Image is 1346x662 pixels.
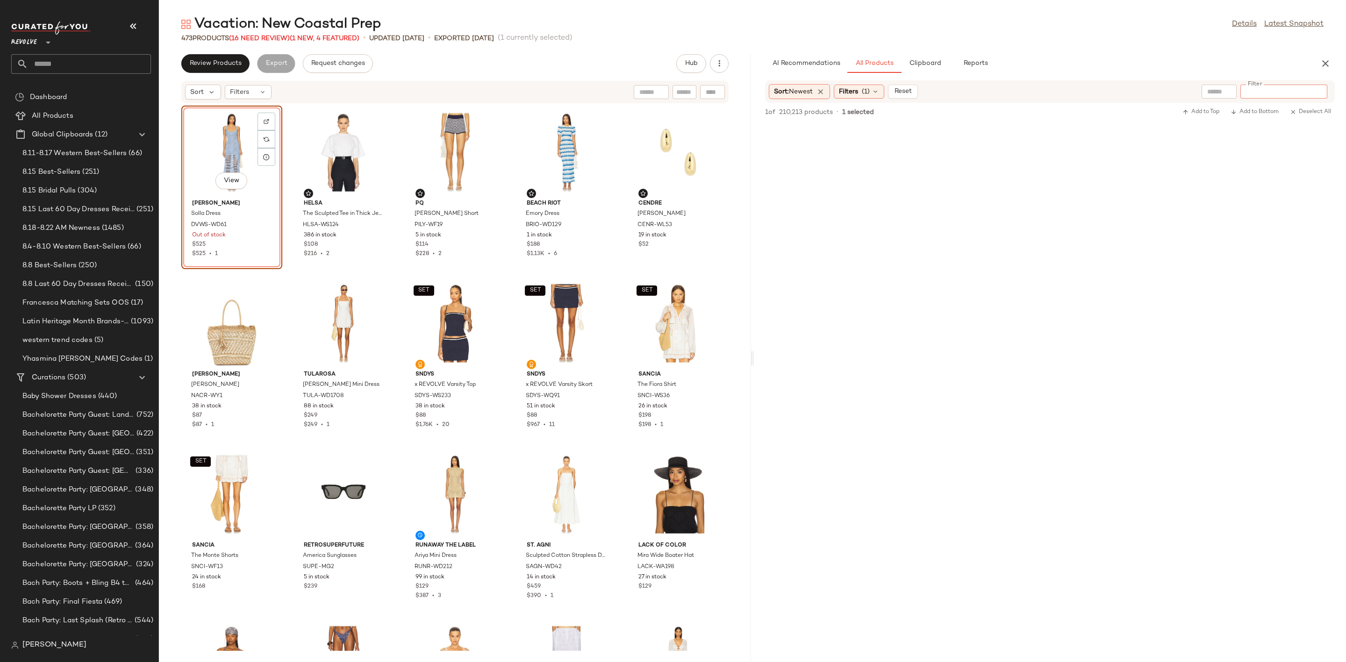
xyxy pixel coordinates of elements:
span: (17) [129,298,143,308]
span: 1 [660,422,663,428]
span: (544) [133,615,153,626]
span: (250) [77,260,97,271]
span: 8.11-8.17 Western Best-Sellers [22,148,127,159]
span: $249 [304,422,317,428]
span: DVWS-WD61 [191,221,227,229]
span: • [544,251,554,257]
span: Bachelorette Party Guest: [GEOGRAPHIC_DATA] [22,428,135,439]
span: (1 currently selected) [498,33,573,44]
img: svg%3e [529,191,534,196]
div: Products [181,34,359,43]
span: • [317,422,327,428]
span: (352) [96,503,115,514]
span: TULA-WD1708 [303,392,344,400]
img: SDYS-WS233_V1.jpg [408,280,502,367]
span: $228 [415,251,429,257]
span: $387 [415,593,429,599]
span: • [429,251,438,257]
p: Exported [DATE] [434,34,494,43]
span: (12) [93,129,107,140]
span: Francesca Matching Sets OOS [22,298,129,308]
span: Clipboard [909,60,941,67]
span: 24 in stock [192,573,221,582]
span: 88 in stock [304,402,334,411]
span: Filters [230,87,249,97]
span: (464) [133,578,153,589]
span: (324) [134,559,153,570]
span: Add to Top [1182,109,1219,115]
img: SUPE-MG2_V1.jpg [296,451,391,538]
img: svg%3e [264,119,269,124]
span: 8.15 Last 60 Day Dresses Receipt [22,204,135,215]
span: 38 in stock [415,402,445,411]
span: • [433,422,442,428]
span: (16 Need Review) [229,35,290,42]
button: Request changes [303,54,373,73]
button: SET [414,285,434,296]
a: Latest Snapshot [1264,19,1324,30]
button: Add to Bottom [1227,107,1282,118]
span: Dashboard [30,92,67,103]
span: 20 [442,422,450,428]
span: 2 [326,251,329,257]
span: Sculpted Cotton Strapless Dress [526,552,605,560]
img: BRIO-WD129_V1.jpg [519,109,614,196]
span: Reports [963,60,988,67]
span: 27 in stock [638,573,666,582]
span: America Sunglasses [303,552,357,560]
span: Newest [789,88,813,95]
span: Sort: [774,87,813,97]
span: 473 [181,35,193,42]
span: x REVOLVE Varsity Top [415,381,476,389]
span: LACK-WA198 [637,563,674,571]
span: Bachelorette Party: [GEOGRAPHIC_DATA] [22,484,133,495]
span: PILY-WF19 [415,221,443,229]
span: $87 [192,412,202,420]
span: $168 [192,583,205,591]
span: All Products [32,111,73,121]
span: 1 [327,422,329,428]
span: • [837,108,838,116]
span: • [651,422,660,428]
span: (503) [65,372,86,383]
span: (568) [134,634,153,645]
span: $88 [527,412,537,420]
span: The Sculpted Tee in Thick Jersey [303,210,382,218]
img: svg%3e [11,641,19,649]
span: Solla Dress [191,210,221,218]
span: • [363,33,365,44]
span: CENR-WL53 [637,221,672,229]
span: PQ [415,199,495,208]
a: Details [1232,19,1257,30]
span: 1 of [765,107,775,117]
span: (251) [135,204,153,215]
span: Bach Party: Last Splash (Retro [GEOGRAPHIC_DATA]) [22,615,133,626]
img: SNCI-WF13_V1.jpg [185,451,279,538]
span: 210,213 products [779,107,833,117]
span: [PERSON_NAME] [191,381,239,389]
span: View [223,177,239,185]
span: SNDYS [527,370,606,379]
span: 5 in stock [415,231,441,240]
span: $198 [638,422,651,428]
span: SNCI-WS36 [637,392,670,400]
span: (358) [134,522,153,533]
span: Review Products [189,60,242,67]
span: Filters [839,87,858,97]
span: Lack of Color [638,541,718,550]
span: Global Clipboards [32,129,93,140]
span: (1) [143,354,153,364]
span: Bachelorette Party: [GEOGRAPHIC_DATA] [22,559,134,570]
span: Revolve [11,32,37,49]
button: View [215,172,247,189]
span: (304) [76,185,97,196]
span: $967 [527,422,540,428]
span: (422) [135,428,153,439]
button: SET [637,285,657,296]
span: $459 [527,583,541,591]
span: Retrosuperfuture [304,541,383,550]
span: Yhasmina [PERSON_NAME] Codes [22,354,143,364]
span: • [540,422,549,428]
span: (66) [126,242,141,252]
span: Sancia [638,370,718,379]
